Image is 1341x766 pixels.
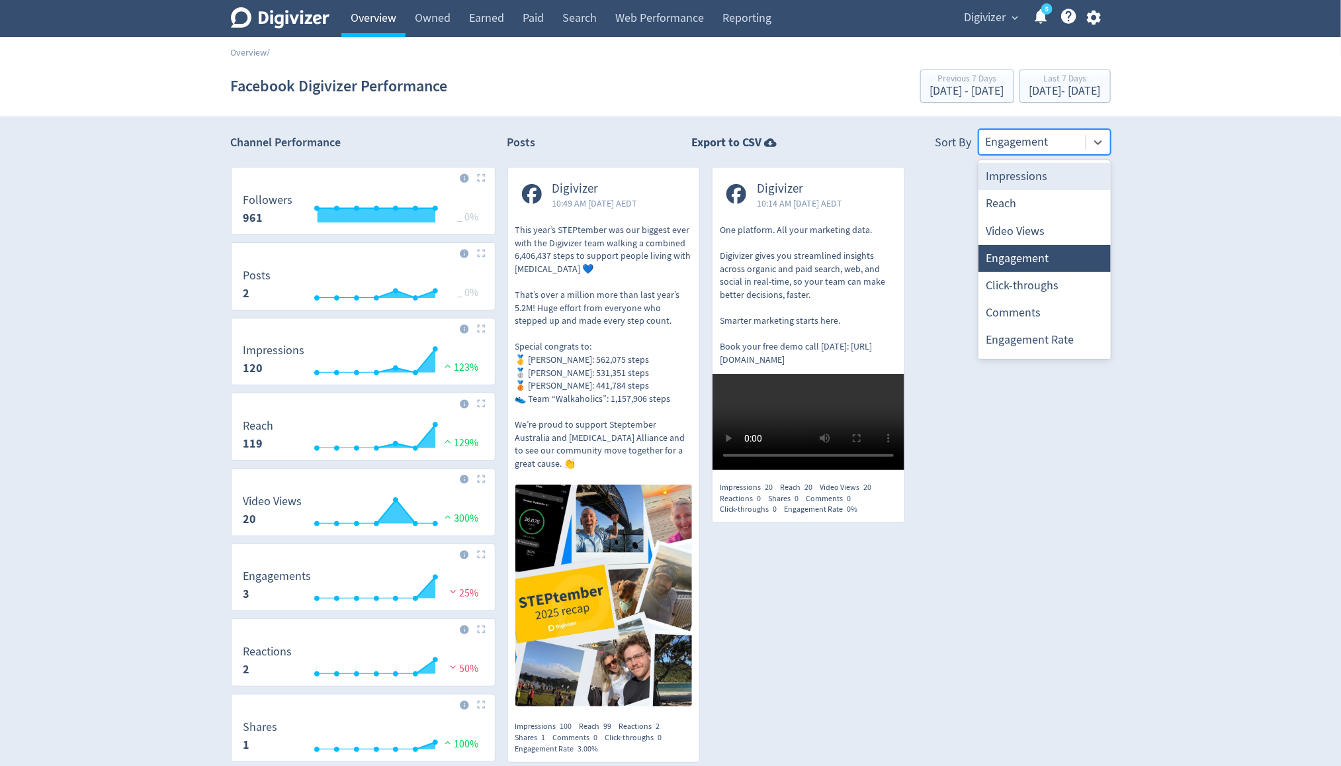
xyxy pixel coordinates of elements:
div: Date [978,354,1111,381]
svg: Posts 2 [237,269,490,305]
span: 2 [656,721,660,732]
div: Click-throughs [978,272,1111,299]
img: Placeholder [477,475,486,483]
button: Previous 7 Days[DATE] - [DATE] [920,70,1014,103]
img: Placeholder [477,249,486,258]
svg: Reach 119 [237,420,490,455]
span: 25% [447,587,479,600]
img: negative-performance.svg [447,662,460,672]
span: Digivizer [552,181,638,197]
div: Reach [780,482,820,493]
div: Click-throughs [605,732,670,743]
span: 3.00% [578,743,599,754]
div: Impressions [515,721,580,732]
dt: Reactions [243,644,292,659]
span: 10:49 AM [DATE] AEDT [552,197,638,210]
img: negative-performance.svg [447,587,460,597]
div: Video Views [978,218,1111,245]
img: Placeholder [477,550,486,559]
img: positive-performance.svg [441,738,454,747]
strong: 2 [243,285,250,301]
div: Last 7 Days [1029,74,1101,85]
strong: Export to CSV [691,134,761,151]
span: 0 [795,493,799,504]
h2: Channel Performance [231,134,496,151]
svg: Reactions 2 [237,646,490,681]
div: [DATE] - [DATE] [930,85,1004,97]
span: _ 0% [458,211,479,224]
strong: 119 [243,436,263,452]
img: positive-performance.svg [441,436,454,446]
img: Placeholder [477,399,486,408]
dt: Engagements [243,569,312,584]
svg: Followers 961 [237,194,490,229]
strong: 2 [243,661,250,677]
span: 0 [773,504,777,514]
span: 10:14 AM [DATE] AEDT [757,197,842,210]
span: 99 [604,721,612,732]
span: 0 [658,732,662,743]
div: Reactions [619,721,668,732]
div: Engagement [978,245,1111,272]
span: _ 0% [458,286,479,299]
div: Shares [768,493,806,504]
img: Placeholder [477,324,486,333]
div: Impressions [978,163,1111,190]
svg: Impressions 120 [237,344,490,379]
img: Placeholder [477,700,486,709]
a: Digivizer10:49 AM [DATE] AEDTThis year’s STEPtember was our biggest ever with the Digivizer team ... [508,168,700,710]
button: Last 7 Days[DATE]- [DATE] [1019,70,1111,103]
strong: 1 [243,737,250,753]
span: 300% [441,512,479,525]
span: / [267,46,271,58]
strong: 20 [243,511,257,527]
span: 0 [847,493,851,504]
strong: 120 [243,360,263,376]
span: 20 [863,482,871,493]
button: Digivizer [960,7,1022,28]
img: positive-performance.svg [441,361,454,371]
span: 0% [847,504,857,514]
dt: Impressions [243,343,305,358]
div: Comments [978,299,1111,326]
div: Click-throughs [720,504,784,515]
span: 1 [542,732,546,743]
div: Engagement Rate [515,743,606,755]
a: 5 [1041,3,1053,15]
span: 0 [594,732,598,743]
img: positive-performance.svg [441,512,454,522]
div: Shares [515,732,553,743]
dt: Reach [243,418,274,434]
svg: Video Views 20 [237,495,490,530]
img: Placeholder [477,625,486,634]
span: 100% [441,738,479,751]
div: Reach [580,721,619,732]
span: 129% [441,436,479,450]
text: 5 [1045,5,1048,14]
div: Sort By [935,134,972,155]
dt: Followers [243,193,293,208]
img: Placeholder [477,173,486,182]
div: Comments [806,493,858,504]
span: 100 [560,721,572,732]
div: Comments [553,732,605,743]
span: 20 [765,482,773,493]
svg: Engagements 3 [237,570,490,605]
dt: Video Views [243,494,302,509]
dt: Shares [243,720,278,735]
span: 123% [441,361,479,374]
h2: Posts [507,134,536,155]
span: Digivizer [965,7,1006,28]
div: Reach [978,190,1111,217]
span: expand_more [1010,12,1021,24]
p: This year’s STEPtember was our biggest ever with the Digivizer team walking a combined 6,406,437 ... [515,224,693,470]
a: Digivizer10:14 AM [DATE] AEDTOne platform. All your marketing data. Digivizer gives you streamlin... [713,168,904,473]
p: One platform. All your marketing data. Digivizer gives you streamlined insights across organic an... [720,224,897,367]
span: 0 [757,493,761,504]
strong: 3 [243,586,250,602]
div: Engagement Rate [784,504,865,515]
strong: 961 [243,210,263,226]
span: 50% [447,662,479,675]
div: [DATE] - [DATE] [1029,85,1101,97]
div: Engagement Rate [978,326,1111,354]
